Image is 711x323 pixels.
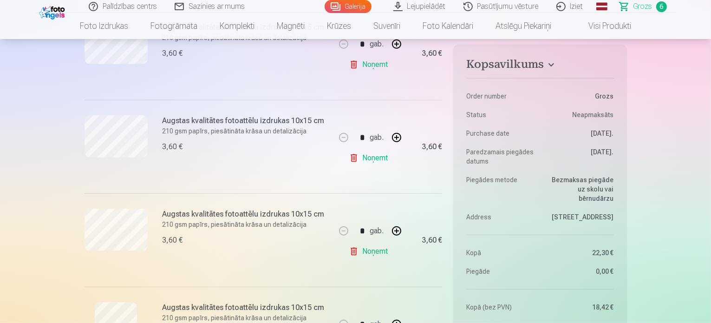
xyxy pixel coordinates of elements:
[349,149,391,167] a: Noņemt
[163,141,183,152] div: 3,60 €
[656,1,667,12] span: 6
[266,13,316,39] a: Magnēti
[466,303,535,312] dt: Kopā (bez PVN)
[466,212,535,222] dt: Address
[349,242,391,261] a: Noņemt
[545,303,614,312] dd: 18,42 €
[39,4,67,20] img: /fa1
[316,13,362,39] a: Krūzes
[466,129,535,138] dt: Purchase date
[545,212,614,222] dd: [STREET_ADDRESS]
[484,13,562,39] a: Atslēgu piekariņi
[545,248,614,257] dd: 22,30 €
[163,220,330,229] p: 210 gsm papīrs, piesātināta krāsa un detalizācija
[370,220,384,242] div: gab.
[545,267,614,276] dd: 0,00 €
[209,13,266,39] a: Komplekti
[362,13,411,39] a: Suvenīri
[545,92,614,101] dd: Grozs
[163,126,330,136] p: 210 gsm papīrs, piesātināta krāsa un detalizācija
[163,115,330,126] h6: Augstas kvalitātes fotoattēlu izdrukas 10x15 cm
[422,144,442,150] div: 3,60 €
[422,237,442,243] div: 3,60 €
[466,92,535,101] dt: Order number
[562,13,642,39] a: Visi produkti
[466,58,613,74] button: Kopsavilkums
[466,110,535,119] dt: Status
[163,48,183,59] div: 3,60 €
[545,175,614,203] dd: Bezmaksas piegāde uz skolu vai bērnudārzu
[349,55,391,74] a: Noņemt
[545,147,614,166] dd: [DATE].
[466,267,535,276] dt: Piegāde
[633,1,652,12] span: Grozs
[163,313,330,323] p: 210 gsm papīrs, piesātināta krāsa un detalizācija
[163,302,330,313] h6: Augstas kvalitātes fotoattēlu izdrukas 10x15 cm
[422,51,442,56] div: 3,60 €
[573,110,614,119] span: Neapmaksāts
[163,235,183,246] div: 3,60 €
[370,126,384,149] div: gab.
[466,248,535,257] dt: Kopā
[466,147,535,166] dt: Paredzamais piegādes datums
[139,13,209,39] a: Fotogrāmata
[545,129,614,138] dd: [DATE].
[163,209,330,220] h6: Augstas kvalitātes fotoattēlu izdrukas 10x15 cm
[69,13,139,39] a: Foto izdrukas
[411,13,484,39] a: Foto kalendāri
[370,33,384,55] div: gab.
[466,175,535,203] dt: Piegādes metode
